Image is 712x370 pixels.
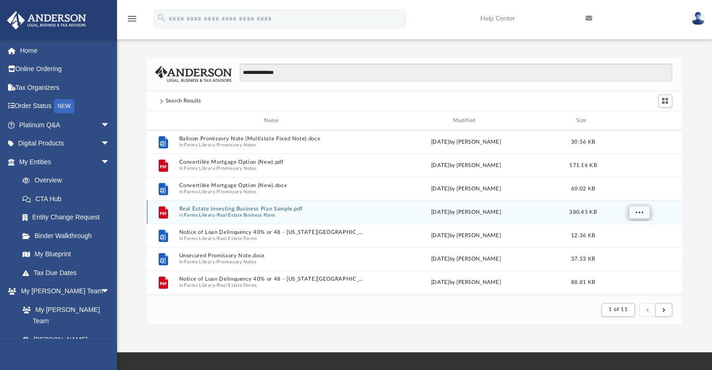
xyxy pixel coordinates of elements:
a: Digital Productsarrow_drop_down [7,134,124,153]
button: Forms Library [184,212,215,218]
button: Real Estate Investing Business Plan Sample.pdf [179,206,367,212]
button: Forms Library [184,189,215,195]
span: / [215,259,217,265]
span: In [179,212,367,218]
a: My Entitiesarrow_drop_down [7,152,124,171]
button: Notice of Loan Delinquency 40% or 48 - [US_STATE][GEOGRAPHIC_DATA]docx [179,230,367,236]
button: More options [628,205,650,219]
button: More options [628,252,650,266]
button: Promissory Notes [217,142,256,148]
div: [DATE] by [PERSON_NAME] [372,255,560,263]
div: Size [564,116,602,125]
button: More options [628,276,650,290]
span: arrow_drop_down [101,116,119,135]
div: [DATE] by [PERSON_NAME] [372,185,560,193]
a: My [PERSON_NAME] Team [13,300,115,330]
span: arrow_drop_down [101,282,119,301]
a: Tax Organizers [7,78,124,97]
i: menu [126,13,138,24]
div: [DATE] by [PERSON_NAME] [372,161,560,170]
button: Promissory Notes [217,166,256,172]
button: Forms Library [184,283,215,289]
span: In [179,166,367,172]
input: Search files and folders [240,64,672,81]
span: 30.56 KB [571,139,595,145]
button: Convertible Mortgage Option (New).docx [179,183,367,189]
span: / [215,189,217,195]
span: In [179,236,367,242]
span: 12.36 KB [571,233,595,238]
div: [DATE] by [PERSON_NAME] [372,138,560,146]
a: [PERSON_NAME] System [13,330,119,360]
span: / [215,283,217,289]
div: Search Results [166,97,201,105]
button: Switch to Grid View [658,94,672,108]
div: Name [178,116,367,125]
button: More options [628,135,650,149]
button: Balloon Promissory Note (Multistate Fixed Note).docx [179,136,367,142]
div: Modified [371,116,560,125]
span: / [215,212,217,218]
span: 60.02 KB [571,186,595,191]
span: / [215,142,217,148]
span: In [179,259,367,265]
a: My [PERSON_NAME] Teamarrow_drop_down [7,282,119,301]
span: In [179,189,367,195]
span: 37.53 KB [571,256,595,261]
span: 1 of 11 [609,307,628,312]
button: Forms Library [184,236,215,242]
a: CTA Hub [13,189,124,208]
a: Platinum Q&Aarrow_drop_down [7,116,124,134]
div: id [606,116,671,125]
span: In [179,142,367,148]
button: Unsecured Promissory Note.docx [179,253,367,259]
span: In [179,283,367,289]
div: id [151,116,174,125]
button: Promissory Notes [217,189,256,195]
button: More options [628,182,650,196]
a: Binder Walkthrough [13,226,124,245]
button: More options [628,159,650,173]
a: Order StatusNEW [7,97,124,116]
div: NEW [54,99,74,113]
a: Online Ordering [7,60,124,79]
span: 171.16 KB [569,163,596,168]
div: grid [147,130,683,295]
button: Notice of Loan Delinquency 40% or 48 - [US_STATE][GEOGRAPHIC_DATA]pdf [179,276,367,283]
button: More options [628,229,650,243]
a: Entity Change Request [13,208,124,227]
img: Anderson Advisors Platinum Portal [4,11,89,29]
a: My Blueprint [13,245,119,264]
span: arrow_drop_down [101,134,119,153]
img: User Pic [691,12,705,25]
a: menu [126,18,138,24]
button: Real Estate Forms [217,283,257,289]
span: 88.81 KB [571,280,595,285]
a: Overview [13,171,124,190]
a: Tax Due Dates [13,263,124,282]
div: [DATE] by [PERSON_NAME] [372,278,560,287]
button: Forms Library [184,166,215,172]
i: search [156,13,167,23]
button: Convertible Mortgage Option (New).pdf [179,160,367,166]
a: Home [7,41,124,60]
span: / [215,166,217,172]
button: Real Estate Forms [217,236,257,242]
button: Promissory Notes [217,259,256,265]
div: [DATE] by [PERSON_NAME] [372,232,560,240]
span: 380.45 KB [569,210,596,215]
span: / [215,236,217,242]
button: Forms Library [184,259,215,265]
span: arrow_drop_down [101,152,119,172]
button: Forms Library [184,142,215,148]
button: Real Estate Business Plans [217,212,275,218]
div: [DATE] by [PERSON_NAME] [372,208,560,217]
button: 1 of 11 [602,303,635,316]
